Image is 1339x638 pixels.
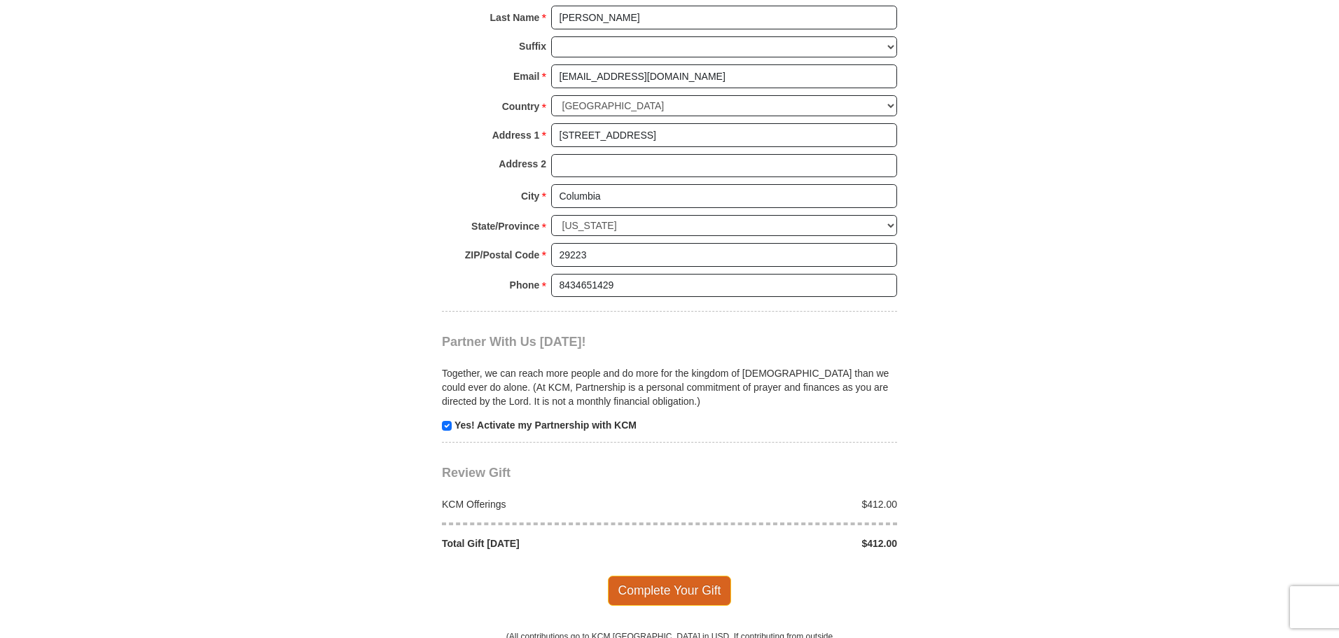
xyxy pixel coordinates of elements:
[435,497,670,511] div: KCM Offerings
[465,245,540,265] strong: ZIP/Postal Code
[492,125,540,145] strong: Address 1
[519,36,546,56] strong: Suffix
[669,497,905,511] div: $412.00
[455,419,637,431] strong: Yes! Activate my Partnership with KCM
[669,536,905,550] div: $412.00
[490,8,540,27] strong: Last Name
[513,67,539,86] strong: Email
[442,335,586,349] span: Partner With Us [DATE]!
[510,275,540,295] strong: Phone
[471,216,539,236] strong: State/Province
[521,186,539,206] strong: City
[608,576,732,605] span: Complete Your Gift
[499,154,546,174] strong: Address 2
[442,466,511,480] span: Review Gift
[442,366,897,408] p: Together, we can reach more people and do more for the kingdom of [DEMOGRAPHIC_DATA] than we coul...
[502,97,540,116] strong: Country
[435,536,670,550] div: Total Gift [DATE]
